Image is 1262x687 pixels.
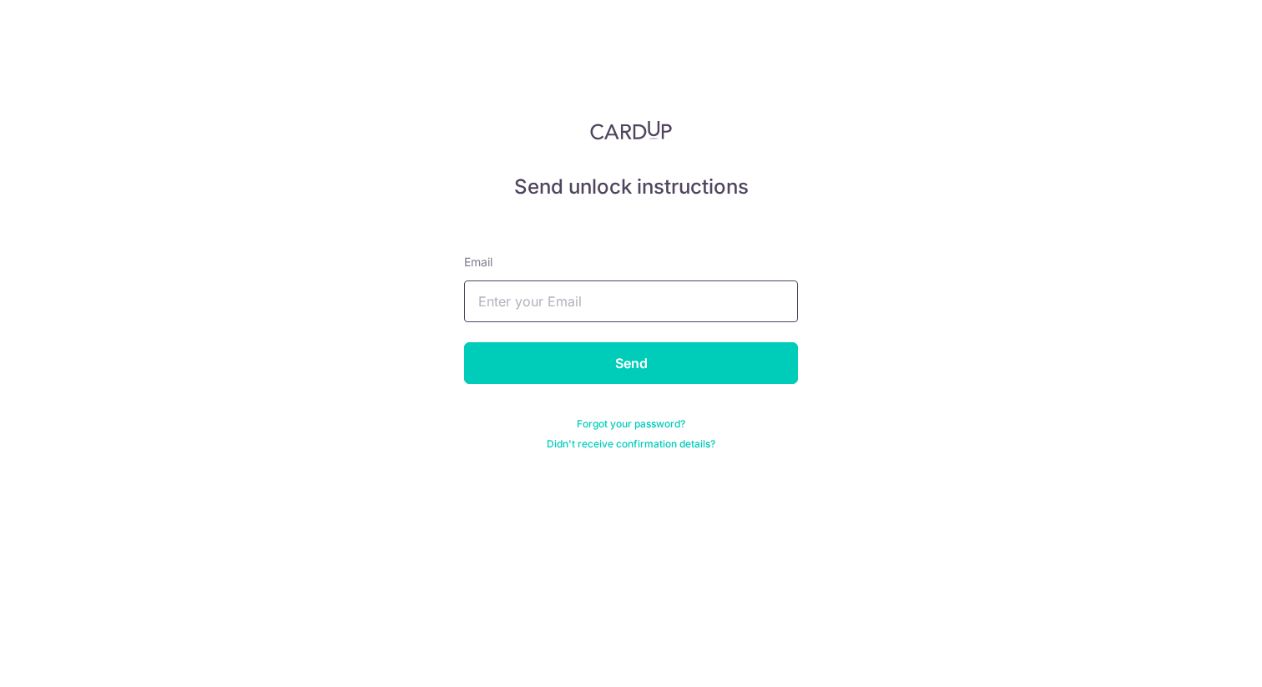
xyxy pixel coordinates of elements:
input: Send [464,342,798,384]
a: Didn't receive confirmation details? [547,437,715,451]
h5: Send unlock instructions [464,174,798,200]
a: Forgot your password? [577,417,685,431]
input: Enter your Email [464,280,798,322]
span: translation missing: en.devise.label.Email [464,255,492,269]
img: CardUp Logo [590,120,672,140]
